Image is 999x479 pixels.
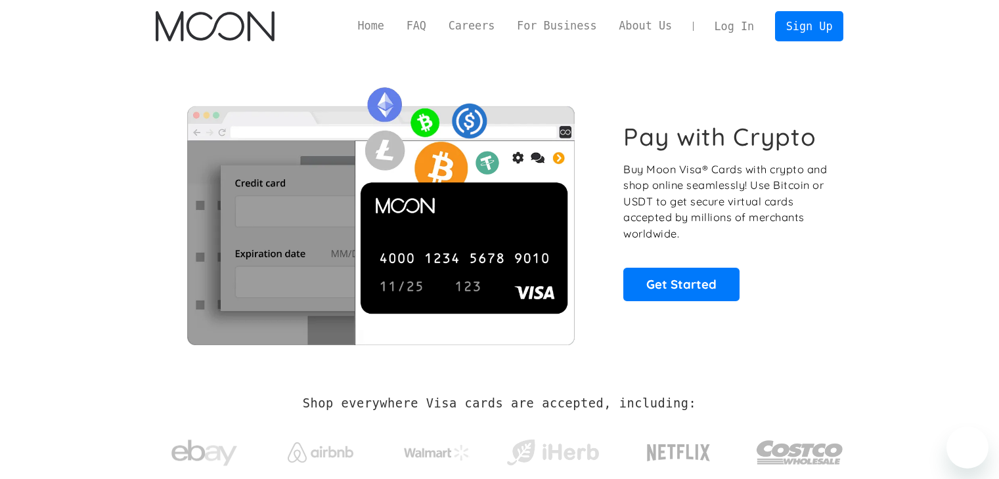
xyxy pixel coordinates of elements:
a: Log In [703,12,765,41]
a: home [156,11,275,41]
img: iHerb [504,436,602,470]
a: Home [347,18,395,34]
h2: Shop everywhere Visa cards are accepted, including: [303,396,696,411]
a: iHerb [504,423,602,476]
p: Buy Moon Visa® Cards with crypto and shop online seamlessly! Use Bitcoin or USDT to get secure vi... [623,161,829,242]
h1: Pay with Crypto [623,122,816,152]
img: Walmart [404,445,470,461]
img: ebay [171,432,237,474]
a: For Business [506,18,608,34]
a: Walmart [388,432,485,467]
a: Get Started [623,268,740,301]
img: Airbnb [288,442,353,463]
a: FAQ [395,18,437,34]
img: Netflix [646,436,711,469]
a: Netflix [620,423,738,476]
a: Airbnb [271,429,369,469]
img: Costco [756,428,844,477]
iframe: Bouton de lancement de la fenêtre de messagerie [946,427,988,469]
img: Moon Cards let you spend your crypto anywhere Visa is accepted. [156,78,606,344]
img: Moon Logo [156,11,275,41]
a: Sign Up [775,11,843,41]
a: About Us [608,18,683,34]
a: Careers [437,18,506,34]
